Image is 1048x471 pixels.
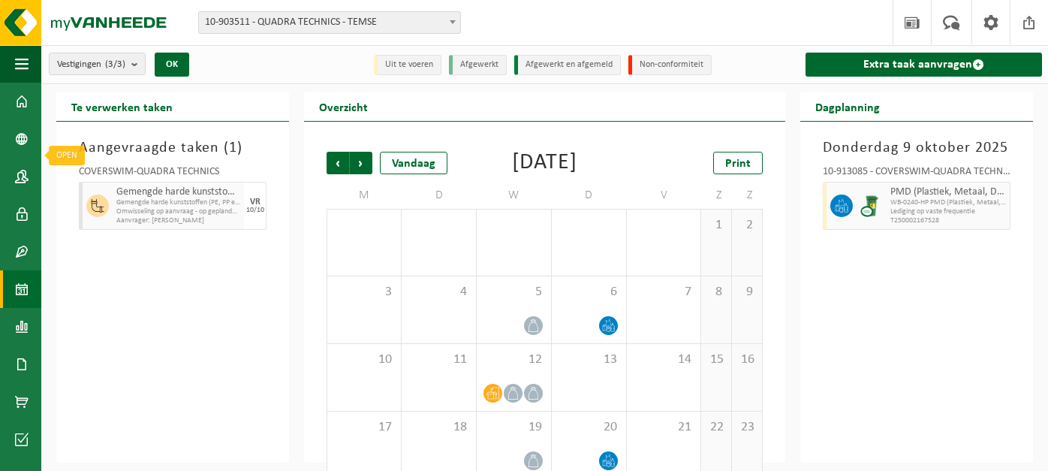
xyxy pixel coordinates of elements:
span: 1 [229,140,237,155]
span: PMD (Plastiek, Metaal, Drankkartons) (bedrijven) [890,186,1006,198]
span: Vorige [327,152,349,174]
div: [DATE] [512,152,577,174]
td: D [552,182,627,209]
span: 5 [484,284,544,300]
span: 14 [634,352,694,368]
span: 1 [709,217,724,234]
span: Gemengde harde kunststoffen (PE, PP en PVC), recycleerbaar [116,198,240,207]
span: 12 [484,352,544,368]
div: 10/10 [246,207,264,214]
button: OK [155,53,189,77]
span: 19 [484,419,544,436]
h3: Aangevraagde taken ( ) [79,137,267,159]
span: Gemengde harde kunststoffen (PE, PP en PVC), recycleerbaar (industrieel) [116,186,240,198]
div: COVERSWIM-QUADRA TECHNICS [79,167,267,182]
div: Vandaag [380,152,447,174]
span: 9 [739,284,754,300]
li: Afgewerkt [449,55,507,75]
span: 6 [559,284,619,300]
span: 22 [709,419,724,436]
img: WB-0240-CU [860,195,883,217]
span: 8 [709,284,724,300]
iframe: chat widget [8,438,251,471]
h2: Te verwerken taken [56,92,188,121]
td: V [627,182,702,209]
span: 17 [335,419,393,436]
span: Print [725,158,751,170]
td: W [477,182,552,209]
span: Vestigingen [57,53,125,76]
span: 18 [409,419,468,436]
td: M [327,182,402,209]
span: 20 [559,419,619,436]
span: Aanvrager: [PERSON_NAME] [116,216,240,225]
td: D [402,182,477,209]
div: 10-913085 - COVERSWIM-QUADRA TECHNICS - TEMSE [823,167,1010,182]
li: Afgewerkt en afgemeld [514,55,621,75]
span: 16 [739,352,754,368]
span: Omwisseling op aanvraag - op geplande route (incl. verwerking) [116,207,240,216]
h3: Donderdag 9 oktober 2025 [823,137,1010,159]
a: Print [713,152,763,174]
span: 3 [335,284,393,300]
span: 10 [335,352,393,368]
h2: Dagplanning [800,92,895,121]
span: 10-903511 - QUADRA TECHNICS - TEMSE [198,11,461,34]
span: 4 [409,284,468,300]
span: Lediging op vaste frequentie [890,207,1006,216]
span: 13 [559,352,619,368]
span: WB-0240-HP PMD (Plastiek, Metaal, Drankkartons) (bedrijven) [890,198,1006,207]
div: VR [250,198,260,207]
span: 10-903511 - QUADRA TECHNICS - TEMSE [199,12,460,33]
li: Non-conformiteit [628,55,712,75]
td: Z [732,182,763,209]
h2: Overzicht [304,92,383,121]
span: 15 [709,352,724,368]
span: 21 [634,419,694,436]
count: (3/3) [105,59,125,69]
span: Volgende [350,152,372,174]
button: Vestigingen(3/3) [49,53,146,75]
span: 23 [739,419,754,436]
span: T250002167528 [890,216,1006,225]
span: 2 [739,217,754,234]
a: Extra taak aanvragen [806,53,1042,77]
li: Uit te voeren [374,55,441,75]
span: 7 [634,284,694,300]
span: 11 [409,352,468,368]
td: Z [701,182,732,209]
